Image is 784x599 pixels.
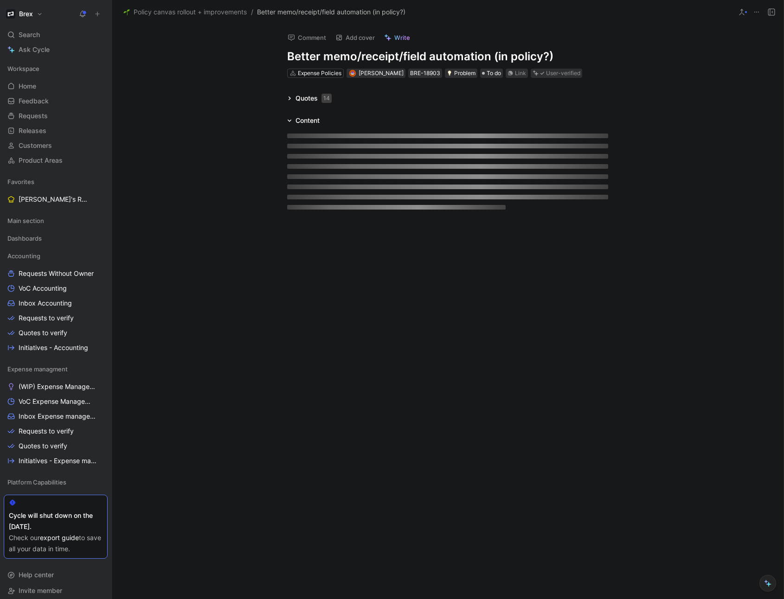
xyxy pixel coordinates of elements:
[4,249,108,263] div: Accounting
[19,44,50,55] span: Ask Cycle
[19,397,95,406] span: VoC Expense Management
[410,69,440,78] div: BRE-18903
[19,382,97,391] span: (WIP) Expense Management Problems
[4,28,108,42] div: Search
[19,111,48,121] span: Requests
[19,269,94,278] span: Requests Without Owner
[298,69,341,78] div: Expense Policies
[4,362,108,468] div: Expense managment(WIP) Expense Management ProblemsVoC Expense ManagementInbox Expense managementR...
[380,31,414,44] button: Write
[331,31,379,44] button: Add cover
[40,534,79,542] a: export guide
[19,441,67,451] span: Quotes to verify
[4,62,108,76] div: Workspace
[19,412,96,421] span: Inbox Expense management
[4,192,108,206] a: [PERSON_NAME]'s Requests
[4,439,108,453] a: Quotes to verify
[4,341,108,355] a: Initiatives - Accounting
[283,93,335,104] div: Quotes14
[4,395,108,408] a: VoC Expense Management
[4,281,108,295] a: VoC Accounting
[4,475,108,489] div: Platform Capabilities
[19,427,74,436] span: Requests to verify
[4,424,108,438] a: Requests to verify
[4,409,108,423] a: Inbox Expense management
[4,79,108,93] a: Home
[19,284,67,293] span: VoC Accounting
[4,326,108,340] a: Quotes to verify
[7,64,39,73] span: Workspace
[19,299,72,308] span: Inbox Accounting
[19,126,46,135] span: Releases
[359,70,404,76] span: [PERSON_NAME]
[19,29,40,40] span: Search
[4,362,108,376] div: Expense managment
[19,141,52,150] span: Customers
[19,195,88,204] span: [PERSON_NAME]'s Requests
[350,70,355,76] img: avatar
[19,156,63,165] span: Product Areas
[257,6,405,18] span: Better memo/receipt/field automation (in policy?)
[4,139,108,153] a: Customers
[7,234,42,243] span: Dashboards
[447,69,476,78] div: Problem
[7,251,40,261] span: Accounting
[19,456,97,465] span: Initiatives - Expense management
[321,94,332,103] div: 14
[546,69,580,78] div: User-verified
[4,296,108,310] a: Inbox Accounting
[4,311,108,325] a: Requests to verify
[4,153,108,167] a: Product Areas
[19,343,88,352] span: Initiatives - Accounting
[7,216,44,225] span: Main section
[287,49,608,64] h1: Better memo/receipt/field automation (in policy?)
[7,177,34,186] span: Favorites
[19,96,49,106] span: Feedback
[4,175,108,189] div: Favorites
[283,31,330,44] button: Comment
[19,571,54,579] span: Help center
[9,510,103,532] div: Cycle will shut down on the [DATE].
[7,478,66,487] span: Platform Capabilities
[4,267,108,280] a: Requests Without Owner
[4,214,108,228] div: Main section
[283,115,323,126] div: Content
[4,231,108,248] div: Dashboards
[296,115,320,126] div: Content
[121,6,249,18] button: 🌱Policy canvas rollout + improvements
[19,82,36,91] span: Home
[4,249,108,355] div: AccountingRequests Without OwnerVoC AccountingInbox AccountingRequests to verifyQuotes to verifyI...
[4,124,108,138] a: Releases
[515,69,526,78] div: Link
[394,33,410,42] span: Write
[4,43,108,57] a: Ask Cycle
[4,214,108,230] div: Main section
[480,69,503,78] div: To do
[487,69,501,78] span: To do
[4,475,108,492] div: Platform Capabilities
[123,9,130,15] img: 🌱
[19,10,33,18] h1: Brex
[4,380,108,394] a: (WIP) Expense Management Problems
[6,9,15,19] img: Brex
[447,70,452,76] img: 💡
[4,7,45,20] button: BrexBrex
[9,532,103,554] div: Check our to save all your data in time.
[4,568,108,582] div: Help center
[19,586,62,594] span: Invite member
[251,6,253,18] span: /
[4,454,108,468] a: Initiatives - Expense management
[19,313,74,323] span: Requests to verify
[7,364,68,374] span: Expense managment
[4,109,108,123] a: Requests
[19,328,67,338] span: Quotes to verify
[4,231,108,245] div: Dashboards
[4,94,108,108] a: Feedback
[4,584,108,598] div: Invite member
[296,93,332,104] div: Quotes
[445,69,477,78] div: 💡Problem
[134,6,247,18] span: Policy canvas rollout + improvements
